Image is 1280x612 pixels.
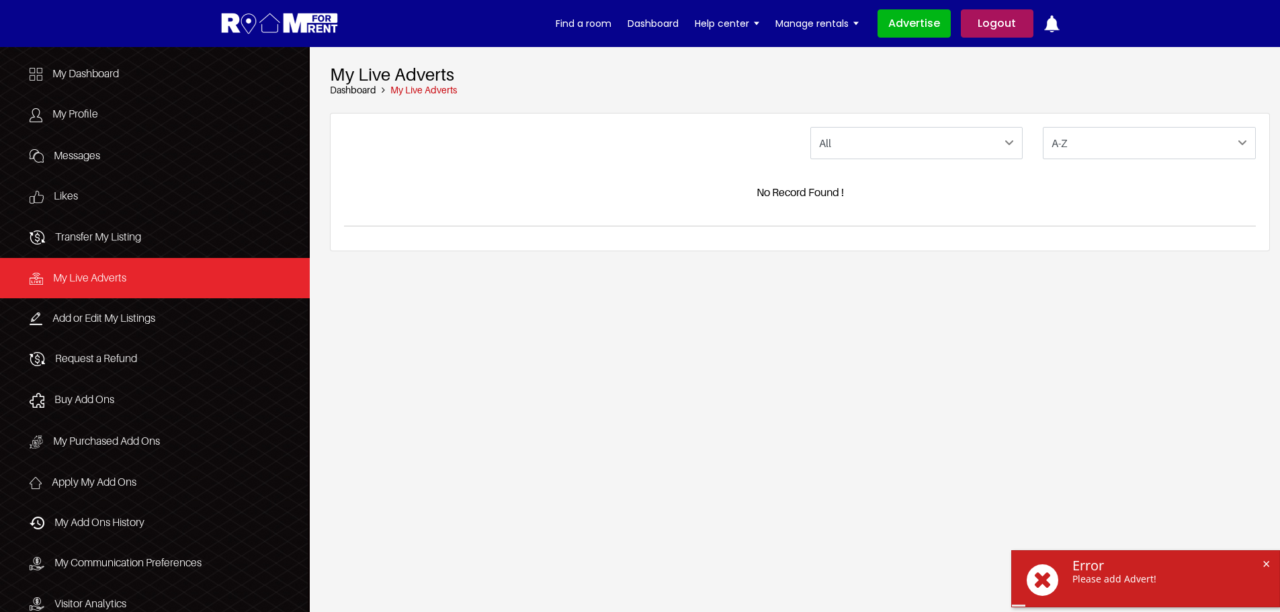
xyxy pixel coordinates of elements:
span: My Live Adverts [53,271,126,284]
img: Icon [30,312,42,325]
span: My Communication Preferences [54,556,202,569]
span: Messages [54,148,100,162]
span: Add or Edit My Listings [52,311,155,324]
img: Icon [30,68,42,81]
img: Icon [30,191,44,204]
a: Dashboard [330,84,376,95]
img: Icon [30,435,43,449]
span: Transfer My Listing [55,230,141,243]
a: Advertise [878,9,951,38]
img: Icon [30,149,44,163]
a: Logout [961,9,1033,38]
li: My Live Adverts [376,85,457,96]
span: Buy Add Ons [54,392,114,406]
div: Error [1072,558,1266,574]
img: Logo for Room for Rent, featuring a welcoming design with a house icon and modern typography [220,11,339,36]
img: Icon [30,108,42,122]
img: Icon [30,597,44,611]
span: My Add Ons History [54,515,144,529]
span: My Profile [52,107,98,120]
h2: My Live Adverts [330,64,1270,85]
a: Find a room [556,13,611,34]
span: Request a Refund [55,351,137,365]
img: Icon [30,273,43,285]
a: Manage rentals [775,13,859,34]
a: Dashboard [628,13,679,34]
img: Icon [30,352,45,366]
div: No Record Found ! [352,186,1248,199]
span: Visitor Analytics [54,597,126,610]
nav: breadcrumb [330,85,1270,96]
span: × [1260,558,1273,570]
div: Please add Advert! [1072,574,1266,585]
span: My Dashboard [52,67,119,80]
span: Likes [54,189,78,202]
img: Icon [30,557,44,570]
img: Icon [30,477,42,489]
a: Help center [695,13,759,34]
img: Icon [30,393,44,408]
img: Icon [30,517,44,529]
span: My Purchased Add Ons [53,434,160,447]
img: Icon [30,230,45,245]
span: Apply My Add Ons [52,475,136,488]
img: ic-notification [1043,15,1060,32]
